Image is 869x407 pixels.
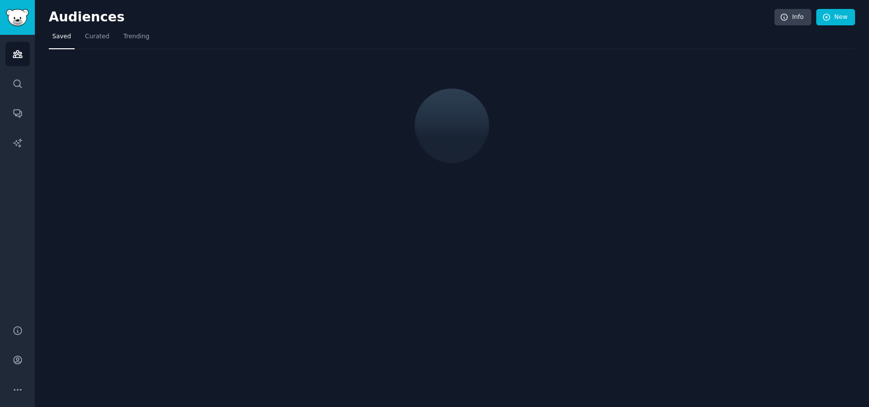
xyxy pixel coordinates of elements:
[120,29,153,49] a: Trending
[85,32,109,41] span: Curated
[49,29,75,49] a: Saved
[82,29,113,49] a: Curated
[774,9,811,26] a: Info
[6,9,29,26] img: GummySearch logo
[52,32,71,41] span: Saved
[49,9,774,25] h2: Audiences
[123,32,149,41] span: Trending
[816,9,855,26] a: New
